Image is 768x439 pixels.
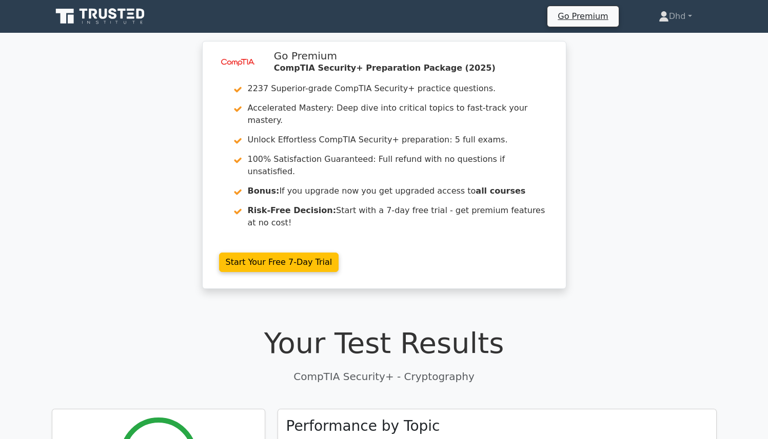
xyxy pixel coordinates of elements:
[52,369,717,384] p: CompTIA Security+ - Cryptography
[219,253,339,272] a: Start Your Free 7-Day Trial
[552,9,614,23] a: Go Premium
[286,417,440,435] h3: Performance by Topic
[634,6,717,27] a: Dhd
[52,326,717,360] h1: Your Test Results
